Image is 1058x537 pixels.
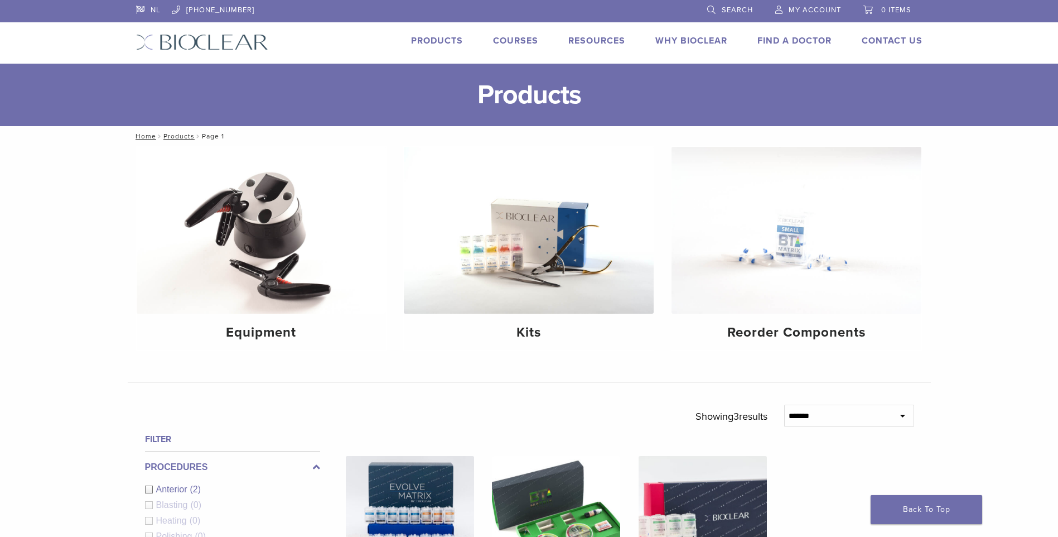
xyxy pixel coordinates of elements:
[413,323,645,343] h4: Kits
[190,485,201,494] span: (2)
[695,405,767,428] p: Showing results
[871,495,982,524] a: Back To Top
[881,6,911,15] span: 0 items
[862,35,922,46] a: Contact Us
[789,6,841,15] span: My Account
[722,6,753,15] span: Search
[163,132,195,140] a: Products
[190,516,201,525] span: (0)
[680,323,912,343] h4: Reorder Components
[404,147,654,350] a: Kits
[757,35,832,46] a: Find A Doctor
[136,34,268,50] img: Bioclear
[137,147,387,350] a: Equipment
[156,516,190,525] span: Heating
[145,433,320,446] h4: Filter
[128,126,931,146] nav: Page 1
[411,35,463,46] a: Products
[190,500,201,510] span: (0)
[733,410,739,423] span: 3
[146,323,378,343] h4: Equipment
[671,147,921,350] a: Reorder Components
[671,147,921,314] img: Reorder Components
[568,35,625,46] a: Resources
[195,133,202,139] span: /
[156,485,190,494] span: Anterior
[145,461,320,474] label: Procedures
[156,133,163,139] span: /
[404,147,654,314] img: Kits
[137,147,387,314] img: Equipment
[655,35,727,46] a: Why Bioclear
[132,132,156,140] a: Home
[156,500,191,510] span: Blasting
[493,35,538,46] a: Courses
